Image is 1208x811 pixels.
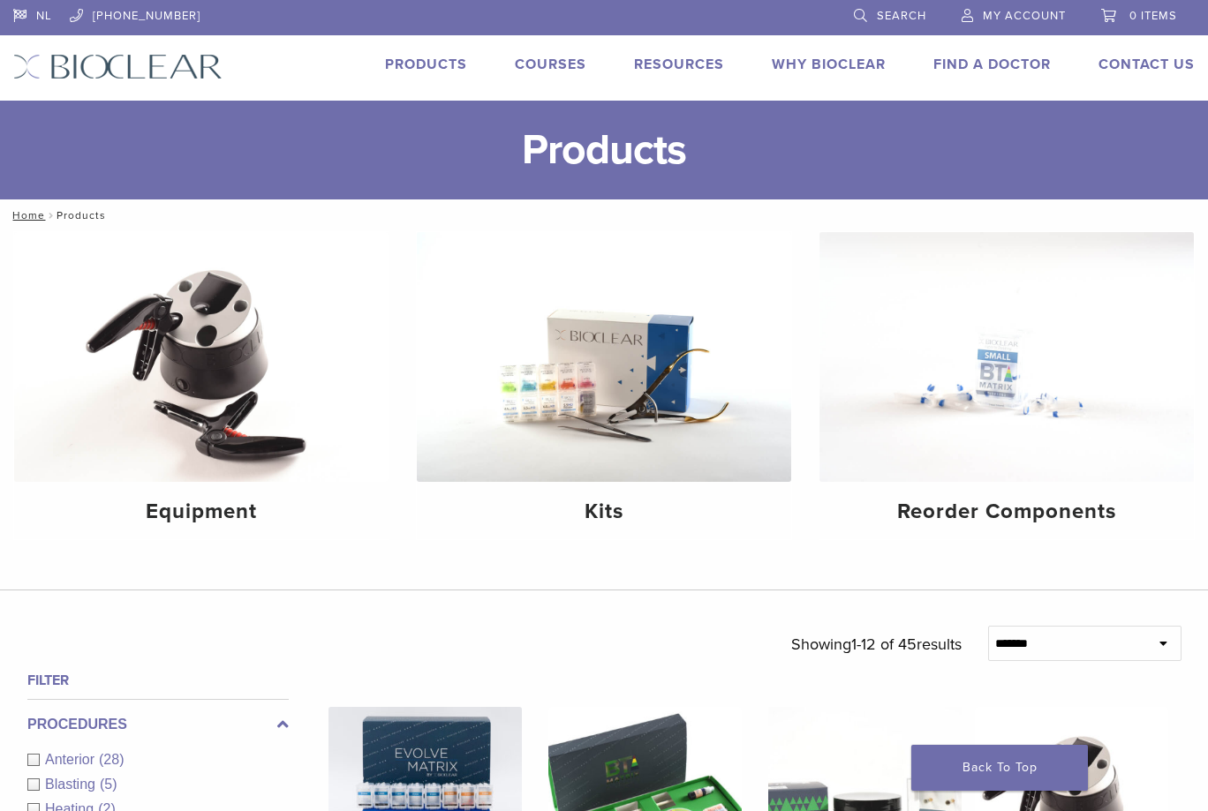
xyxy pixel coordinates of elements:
[417,232,791,482] img: Kits
[27,670,289,691] h4: Filter
[417,232,791,539] a: Kits
[1129,9,1177,23] span: 0 items
[45,752,99,767] span: Anterior
[834,496,1180,528] h4: Reorder Components
[772,56,886,73] a: Why Bioclear
[634,56,724,73] a: Resources
[819,232,1194,539] a: Reorder Components
[911,745,1088,791] a: Back To Top
[983,9,1066,23] span: My Account
[100,777,117,792] span: (5)
[819,232,1194,482] img: Reorder Components
[791,626,962,663] p: Showing results
[99,752,124,767] span: (28)
[45,211,57,220] span: /
[7,209,45,222] a: Home
[13,54,223,79] img: Bioclear
[1099,56,1195,73] a: Contact Us
[515,56,586,73] a: Courses
[14,232,389,539] a: Equipment
[14,232,389,482] img: Equipment
[45,777,100,792] span: Blasting
[877,9,926,23] span: Search
[431,496,777,528] h4: Kits
[851,635,917,654] span: 1-12 of 45
[28,496,374,528] h4: Equipment
[385,56,467,73] a: Products
[933,56,1051,73] a: Find A Doctor
[27,714,289,735] label: Procedures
